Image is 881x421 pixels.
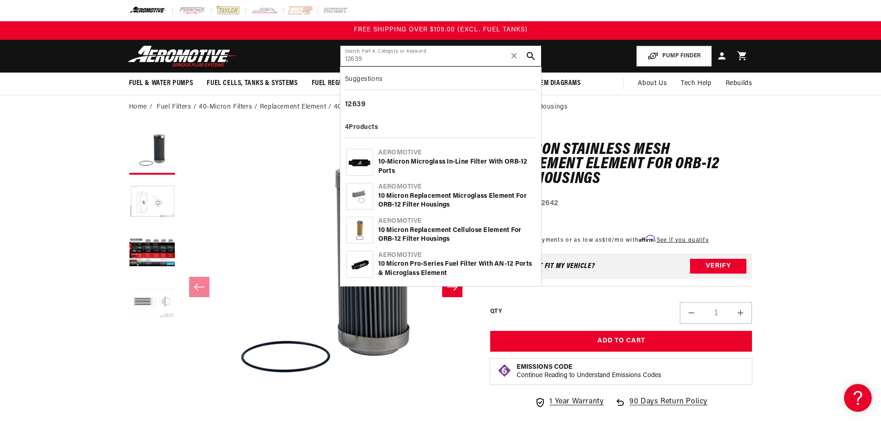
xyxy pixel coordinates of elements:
[526,79,581,88] span: System Diagrams
[490,308,502,316] label: QTY
[726,79,752,89] span: Rebuilds
[490,331,752,352] button: Add to Cart
[639,235,655,242] span: Affirm
[129,102,147,112] a: Home
[378,217,535,226] div: Aeromotive
[334,102,568,112] li: 40 Micron Stainless Mesh Replacement Element for ORB-12 Filter Housings
[517,372,661,380] p: Continue Reading to Understand Emissions Codes
[157,102,199,112] li: Fuel Filters
[378,148,535,158] div: Aeromotive
[490,143,752,187] h1: 40 Micron Stainless Mesh Replacement Element for ORB-12 Filter Housings
[345,101,366,108] b: 12639
[129,230,175,276] button: Load image 3 in gallery view
[207,79,297,88] span: Fuel Cells, Tanks & Systems
[602,238,612,243] span: $10
[345,72,536,90] div: Suggestions
[490,198,752,210] div: Part Number:
[615,396,708,417] a: 90 Days Return Policy
[125,45,241,67] img: Aeromotive
[629,396,708,417] span: 90 Days Return Policy
[442,277,462,297] button: Slide right
[347,153,373,171] img: 10-micron Microglass In-Line Filter with ORB-12 Ports
[690,259,746,274] button: Verify
[549,396,604,408] span: 1 Year Warranty
[378,192,535,210] div: 10 Micron Replacement Microglass Element for ORB-12 Filter Housings
[347,256,373,273] img: 10 Micron Pro-Series Fuel Filter with AN-12 Ports & Microglass Element
[199,102,260,112] li: 40-Micron Filters
[260,102,334,112] li: Replacement Element
[378,183,535,192] div: Aeromotive
[510,49,518,63] span: ✕
[378,158,535,176] div: 10-micron Microglass In-Line Filter with ORB-12 Ports
[521,46,541,66] button: search button
[200,73,304,94] summary: Fuel Cells, Tanks & Systems
[351,217,369,243] img: 10 Micron Replacement Cellulose Element for ORB-12 Filter Housings
[129,102,752,112] nav: breadcrumbs
[312,79,366,88] span: Fuel Regulators
[517,364,573,371] strong: Emissions Code
[129,79,193,88] span: Fuel & Water Pumps
[378,251,535,260] div: Aeromotive
[657,238,709,243] a: See if you qualify - Learn more about Affirm Financing (opens in modal)
[129,128,175,175] button: Load image 1 in gallery view
[497,363,512,378] img: Emissions code
[340,46,541,66] input: Search by Part Number, Category or Keyword
[122,73,200,94] summary: Fuel & Water Pumps
[129,179,175,226] button: Load image 2 in gallery view
[378,226,535,244] div: 10 Micron Replacement Cellulose Element for ORB-12 Filter Housings
[519,73,588,94] summary: System Diagrams
[490,236,709,244] p: 4 interest-free payments or as low as /mo with .
[189,277,209,297] button: Slide left
[719,73,759,95] summary: Rebuilds
[305,73,373,94] summary: Fuel Regulators
[496,262,595,270] div: Does This part fit My vehicle?
[517,363,661,380] button: Emissions CodeContinue Reading to Understand Emissions Codes
[345,124,378,131] b: 4 Products
[681,79,711,89] span: Tech Help
[354,26,528,33] span: FREE SHIPPING OVER $109.00 (EXCL. FUEL TANKS)
[638,80,667,87] span: About Us
[347,188,373,205] img: 10 Micron Replacement Microglass Element for ORB-12 Filter Housings
[535,396,604,408] a: 1 Year Warranty
[674,73,718,95] summary: Tech Help
[636,46,712,67] button: PUMP FINDER
[538,200,559,207] strong: 12642
[378,260,535,278] div: 10 Micron Pro-Series Fuel Filter with AN-12 Ports & Microglass Element
[631,73,674,95] a: About Us
[129,281,175,327] button: Load image 4 in gallery view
